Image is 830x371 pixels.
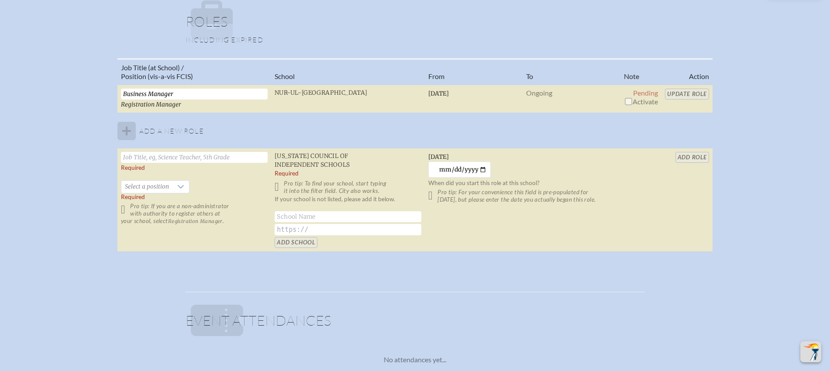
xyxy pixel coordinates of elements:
[275,152,350,168] span: [US_STATE] Council of Independent Schools
[186,355,645,364] p: No attendances yet...
[428,179,617,187] p: When did you start this role at this school?
[121,164,145,172] label: Required
[121,101,181,108] span: Registration Manager
[802,343,820,361] img: To the top
[523,59,620,85] th: To
[428,189,617,203] p: Pro tip: For your convenience this field is pre-populated for [DATE], but please enter the date y...
[275,211,421,222] input: School Name
[271,59,425,85] th: School
[121,181,172,193] span: Select a position
[620,59,661,85] th: Note
[275,196,395,210] label: If your school is not listed, please add it below.
[275,170,299,177] label: Required
[168,218,223,224] span: Registration Manager
[275,180,421,195] p: Pro tip: To find your school, start typing it into the filter field. City also works.
[633,89,658,97] span: Pending
[121,152,268,163] input: Job Title, eg, Science Teacher, 5th Grade
[428,90,449,97] span: [DATE]
[121,203,268,225] p: Pro tip: If you are a non-administrator with authority to register others at your school, select .
[186,35,645,44] p: Including expired
[661,59,713,85] th: Action
[117,59,271,85] th: Job Title (at School) / Position (vis-a-vis FCIS)
[526,89,552,97] span: Ongoing
[186,14,645,35] h1: Roles
[121,193,145,200] span: Required
[425,59,523,85] th: From
[275,89,368,96] span: Nur-Ul-[GEOGRAPHIC_DATA]
[800,341,821,362] button: Scroll Top
[624,97,658,106] span: Activate
[428,153,449,161] span: [DATE]
[121,89,268,100] input: Eg, Science Teacher, 5th Grade
[186,313,645,334] h1: Event Attendances
[275,224,421,235] input: https://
